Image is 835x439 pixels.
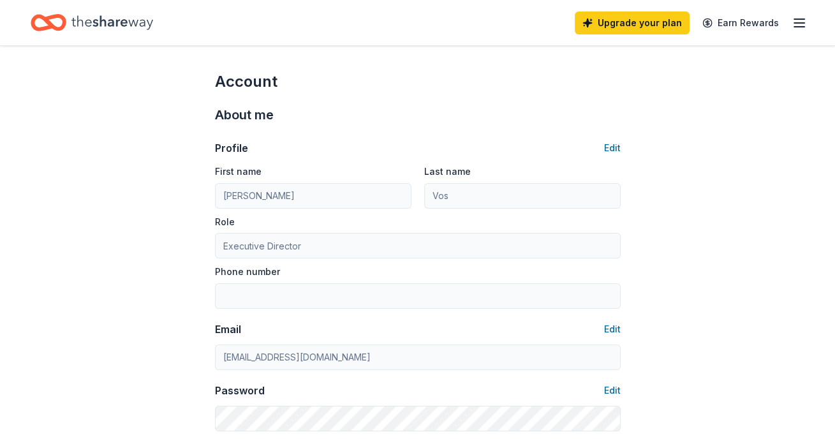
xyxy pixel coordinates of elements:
[215,322,241,337] div: Email
[215,383,265,398] div: Password
[604,322,621,337] button: Edit
[604,383,621,398] button: Edit
[424,165,471,178] label: Last name
[215,165,262,178] label: First name
[31,8,153,38] a: Home
[575,11,690,34] a: Upgrade your plan
[215,140,248,156] div: Profile
[604,140,621,156] button: Edit
[215,216,235,228] label: Role
[215,71,621,92] div: Account
[695,11,787,34] a: Earn Rewards
[215,105,621,125] div: About me
[215,265,280,278] label: Phone number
